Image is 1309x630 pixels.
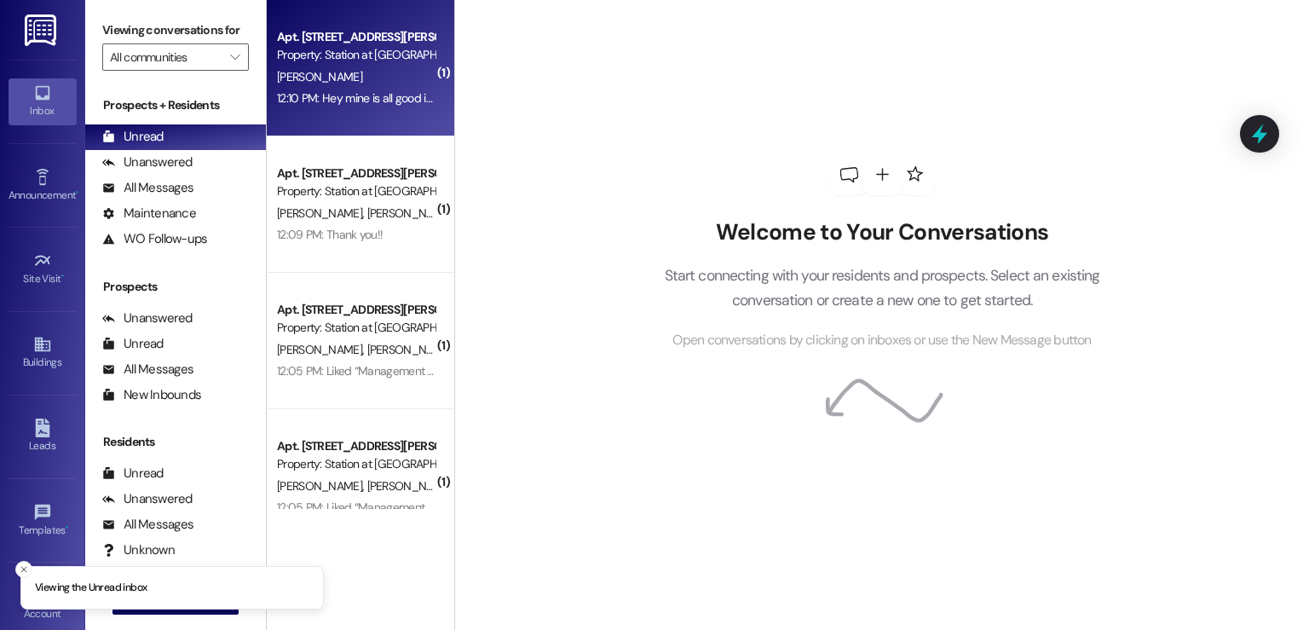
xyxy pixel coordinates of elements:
[102,205,196,223] div: Maintenance
[277,69,362,84] span: [PERSON_NAME]
[638,263,1126,312] p: Start connecting with your residents and prospects. Select an existing conversation or create a n...
[277,182,435,200] div: Property: Station at [GEOGRAPHIC_DATA]
[277,301,435,319] div: Apt. [STREET_ADDRESS][PERSON_NAME]
[277,363,977,379] div: 12:05 PM: Liked “Management Team (Station at [GEOGRAPHIC_DATA]): We are trying to figure out why ...
[110,43,222,71] input: All communities
[9,246,77,292] a: Site Visit •
[367,342,453,357] span: [PERSON_NAME]
[9,581,77,627] a: Account
[15,561,32,578] button: Close toast
[102,516,193,534] div: All Messages
[102,153,193,171] div: Unanswered
[85,278,266,296] div: Prospects
[102,361,193,379] div: All Messages
[672,330,1091,351] span: Open conversations by clicking on inboxes or use the New Message button
[102,128,164,146] div: Unread
[35,581,147,596] p: Viewing the Unread inbox
[85,96,266,114] div: Prospects + Residents
[277,500,977,515] div: 12:05 PM: Liked “Management Team (Station at [GEOGRAPHIC_DATA]): We are trying to figure out why ...
[9,498,77,544] a: Templates •
[102,309,193,327] div: Unanswered
[9,330,77,376] a: Buildings
[102,386,201,404] div: New Inbounds
[66,522,68,534] span: •
[9,78,77,124] a: Inbox
[102,17,249,43] label: Viewing conversations for
[277,165,435,182] div: Apt. [STREET_ADDRESS][PERSON_NAME]
[277,90,481,106] div: 12:10 PM: Hey mine is all good in [DATE] fyi
[102,335,164,353] div: Unread
[102,230,207,248] div: WO Follow-ups
[102,490,193,508] div: Unanswered
[76,187,78,199] span: •
[230,50,239,64] i: 
[277,28,435,46] div: Apt. [STREET_ADDRESS][PERSON_NAME]
[61,270,64,282] span: •
[638,219,1126,246] h2: Welcome to Your Conversations
[277,455,435,473] div: Property: Station at [GEOGRAPHIC_DATA]
[277,205,367,221] span: [PERSON_NAME]
[277,46,435,64] div: Property: Station at [GEOGRAPHIC_DATA]
[25,14,60,46] img: ResiDesk Logo
[102,179,193,197] div: All Messages
[102,465,164,483] div: Unread
[277,342,367,357] span: [PERSON_NAME]
[367,205,453,221] span: [PERSON_NAME]
[85,433,266,451] div: Residents
[277,478,367,494] span: [PERSON_NAME]
[277,437,435,455] div: Apt. [STREET_ADDRESS][PERSON_NAME]
[277,227,383,242] div: 12:09 PM: Thank you!!
[9,413,77,459] a: Leads
[277,319,435,337] div: Property: Station at [GEOGRAPHIC_DATA]
[367,478,453,494] span: [PERSON_NAME]
[102,541,175,559] div: Unknown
